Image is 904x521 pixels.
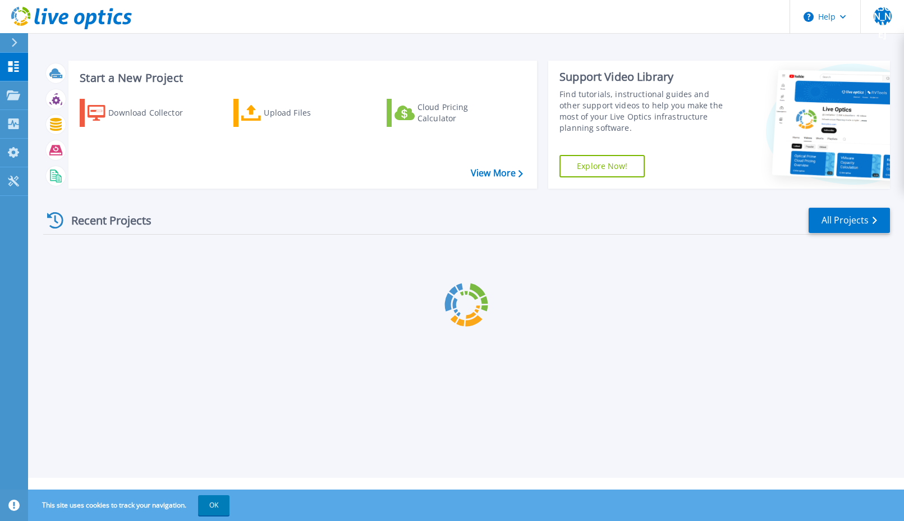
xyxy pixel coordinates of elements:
[559,89,732,134] div: Find tutorials, instructional guides and other support videos to help you make the most of your L...
[264,102,354,124] div: Upload Files
[387,99,512,127] a: Cloud Pricing Calculator
[31,495,230,515] span: This site uses cookies to track your navigation.
[198,495,230,515] button: OK
[80,72,522,84] h3: Start a New Project
[809,208,890,233] a: All Projects
[559,155,645,177] a: Explore Now!
[417,102,507,124] div: Cloud Pricing Calculator
[43,207,167,234] div: Recent Projects
[233,99,359,127] a: Upload Files
[108,102,198,124] div: Download Collector
[80,99,205,127] a: Download Collector
[559,70,732,84] div: Support Video Library
[471,168,523,179] a: View More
